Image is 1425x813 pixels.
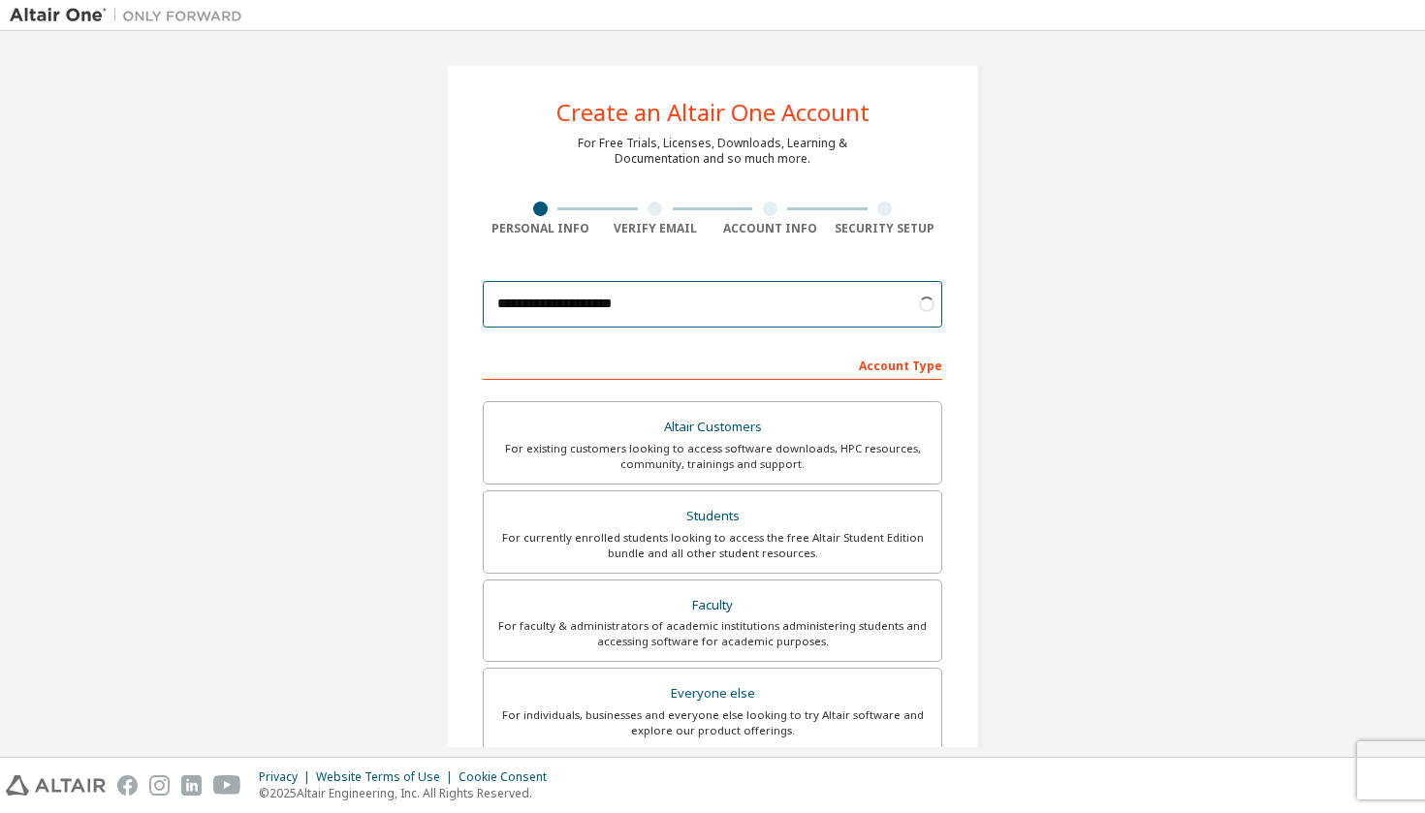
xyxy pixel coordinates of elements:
div: Everyone else [495,680,930,707]
div: Altair Customers [495,414,930,441]
div: Account Info [712,221,828,236]
img: linkedin.svg [181,775,202,796]
img: youtube.svg [213,775,241,796]
div: Create an Altair One Account [556,101,870,124]
div: Personal Info [483,221,598,236]
div: Account Type [483,349,942,380]
img: Altair One [10,6,252,25]
div: Verify Email [598,221,713,236]
div: Faculty [495,592,930,619]
div: For currently enrolled students looking to access the free Altair Student Edition bundle and all ... [495,530,930,561]
div: Cookie Consent [459,769,558,785]
div: Privacy [259,769,316,785]
div: For Free Trials, Licenses, Downloads, Learning & Documentation and so much more. [578,136,847,167]
div: Website Terms of Use [316,769,459,785]
div: For individuals, businesses and everyone else looking to try Altair software and explore our prod... [495,707,930,738]
img: facebook.svg [117,775,138,796]
div: Security Setup [828,221,943,236]
p: © 2025 Altair Engineering, Inc. All Rights Reserved. [259,785,558,801]
div: Students [495,503,930,530]
div: For faculty & administrators of academic institutions administering students and accessing softwa... [495,618,930,649]
img: instagram.svg [149,775,170,796]
div: For existing customers looking to access software downloads, HPC resources, community, trainings ... [495,441,930,472]
img: altair_logo.svg [6,775,106,796]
